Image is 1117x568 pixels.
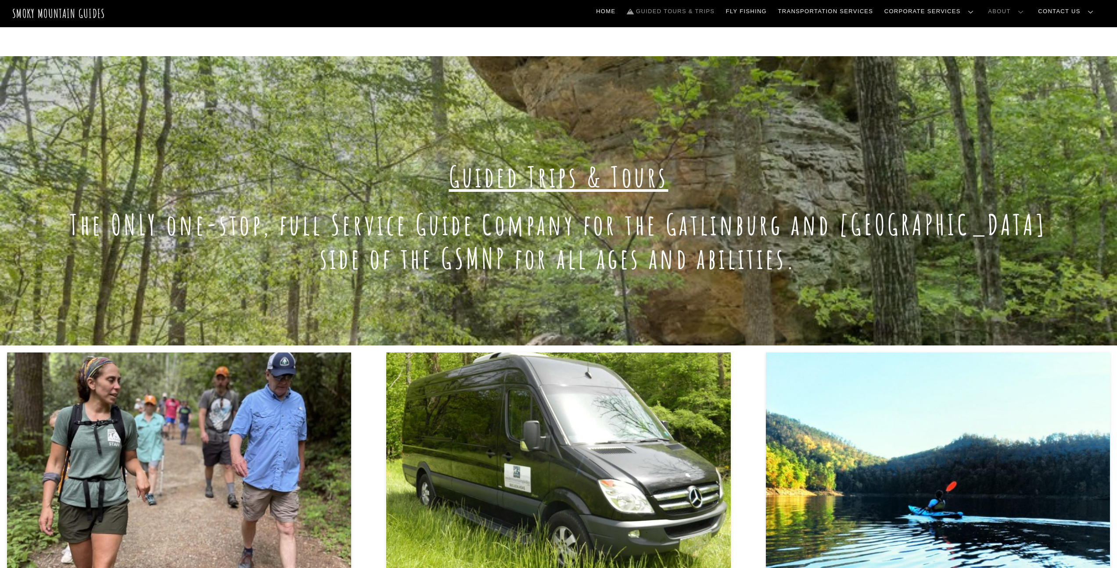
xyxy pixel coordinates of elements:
a: About [985,2,1031,21]
a: Corporate Services [881,2,981,21]
span: Guided Trips & Tours [449,159,668,194]
a: Contact Us [1035,2,1100,21]
a: Fly Fishing [722,2,770,21]
a: Transportation Services [775,2,876,21]
a: Guided Tours & Trips [623,2,718,21]
a: Smoky Mountain Guides [12,6,105,21]
img: Small Group Day Tours [386,352,730,568]
a: Home [593,2,619,21]
h1: The ONLY one-stop, full Service Guide Company for the Gatlinburg and [GEOGRAPHIC_DATA] side of th... [56,208,1061,276]
img: Flatwater Kayak Tours [766,352,1110,568]
img: Extraordinary Day HIkes [7,352,351,568]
